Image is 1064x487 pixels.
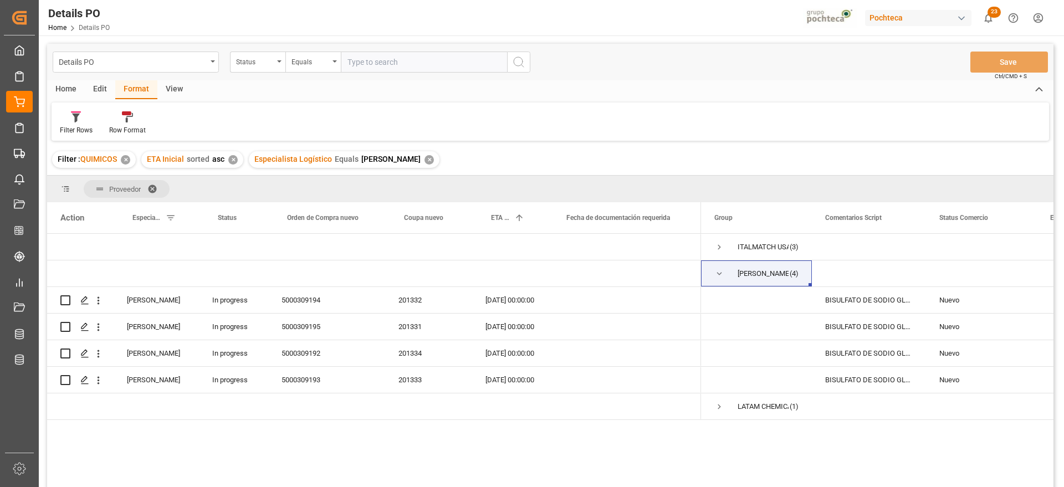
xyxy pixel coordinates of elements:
div: 5000309195 [268,314,385,340]
div: Home [47,80,85,99]
span: (4) [790,261,799,286]
div: 201334 [385,340,472,366]
div: 201332 [385,287,472,313]
div: BISULFATO DE SODIO GLOBULAR SAC-25 KG (2 [812,367,926,393]
span: ETA Inicial [147,155,184,163]
div: [PERSON_NAME] [114,314,199,340]
div: [DATE] 00:00:00 [472,287,548,313]
button: open menu [53,52,219,73]
div: Press SPACE to select this row. [47,287,701,314]
span: [PERSON_NAME] [361,155,421,163]
button: show 23 new notifications [976,6,1001,30]
button: Help Center [1001,6,1026,30]
div: [PERSON_NAME] CO. [738,261,789,286]
button: Save [970,52,1048,73]
div: 201333 [385,367,472,393]
span: Filter : [58,155,80,163]
div: LATAM CHEMICALS LLC [738,394,789,419]
div: In progress [199,287,268,313]
div: Nuevo [939,367,1024,393]
div: BISULFATO DE SODIO GLOBULAR SAC-25 KG (2 [812,340,926,366]
a: Home [48,24,66,32]
div: Press SPACE to select this row. [47,367,701,393]
div: Details PO [59,54,207,68]
span: Especialista Logístico [132,214,161,222]
div: 5000309192 [268,340,385,366]
div: Equals [291,54,329,67]
div: Press SPACE to select this row. [47,393,701,420]
span: (3) [790,234,799,260]
button: open menu [230,52,285,73]
div: In progress [199,367,268,393]
div: Nuevo [939,314,1024,340]
div: Pochteca [865,10,971,26]
button: open menu [285,52,341,73]
div: Press SPACE to select this row. [47,234,701,260]
div: Action [60,213,84,223]
div: [PERSON_NAME] [114,340,199,366]
div: [DATE] 00:00:00 [472,340,548,366]
div: Edit [85,80,115,99]
div: In progress [199,340,268,366]
div: 201331 [385,314,472,340]
button: Pochteca [865,7,976,28]
span: 23 [988,7,1001,18]
div: Press SPACE to select this row. [47,340,701,367]
span: Ctrl/CMD + S [995,72,1027,80]
div: Press SPACE to select this row. [47,260,701,287]
span: Equals [335,155,359,163]
span: Fecha de documentación requerida [566,214,670,222]
span: Status [218,214,237,222]
span: (1) [790,394,799,419]
span: Especialista Logístico [254,155,332,163]
div: Press SPACE to select this row. [47,314,701,340]
div: View [157,80,191,99]
div: ✕ [228,155,238,165]
div: Details PO [48,5,110,22]
div: Filter Rows [60,125,93,135]
div: Status [236,54,274,67]
div: [DATE] 00:00:00 [472,314,548,340]
span: Orden de Compra nuevo [287,214,359,222]
div: 5000309194 [268,287,385,313]
span: Proveedor [109,185,141,193]
div: BISULFATO DE SODIO GLOBULAR SAC-25 KG (2 [812,287,926,313]
span: Status Comercio [939,214,988,222]
button: search button [507,52,530,73]
input: Type to search [341,52,507,73]
div: 5000309193 [268,367,385,393]
span: Group [714,214,733,222]
div: ✕ [121,155,130,165]
div: ✕ [424,155,434,165]
span: asc [212,155,224,163]
span: QUIMICOS [80,155,117,163]
div: In progress [199,314,268,340]
span: ETD [1050,214,1062,222]
div: [DATE] 00:00:00 [472,367,548,393]
div: Nuevo [939,341,1024,366]
span: sorted [187,155,209,163]
div: Nuevo [939,288,1024,313]
img: pochtecaImg.jpg_1689854062.jpg [803,8,858,28]
span: Comentarios Script [825,214,882,222]
div: [PERSON_NAME] [114,287,199,313]
div: Format [115,80,157,99]
div: ITALMATCH USA CORPORATION [738,234,789,260]
span: ETA Inicial [491,214,510,222]
div: [PERSON_NAME] [114,367,199,393]
div: BISULFATO DE SODIO GLOB SUP SAC 1000 KG [812,314,926,340]
span: Coupa nuevo [404,214,443,222]
div: Row Format [109,125,146,135]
